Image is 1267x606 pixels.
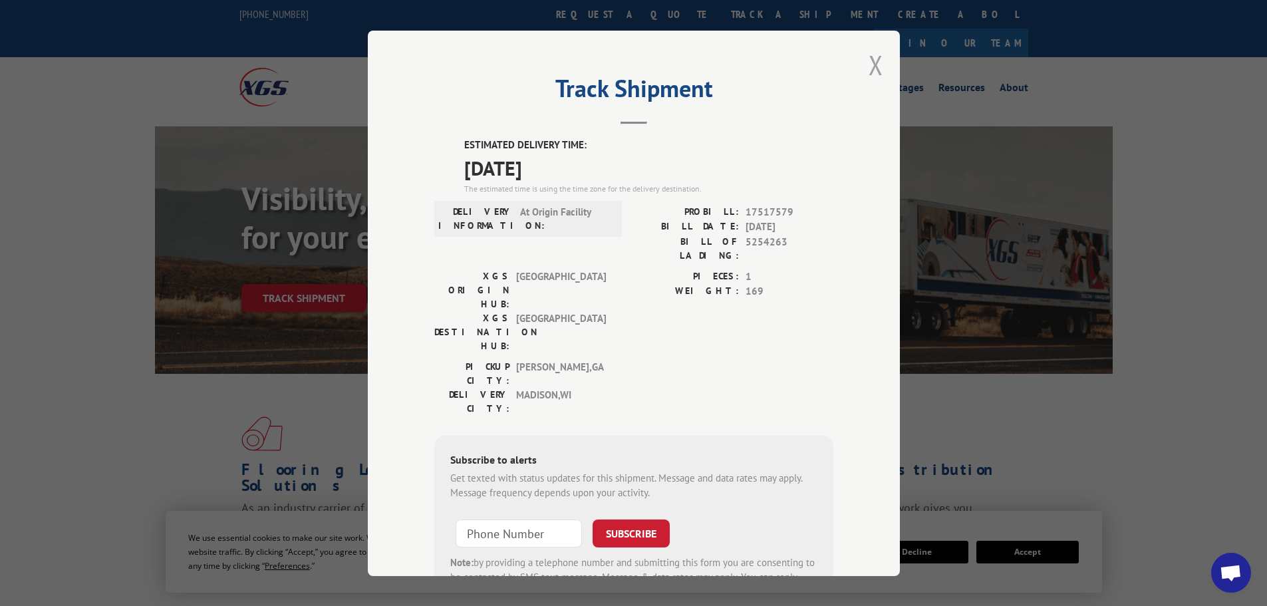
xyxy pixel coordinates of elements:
[434,79,833,104] h2: Track Shipment
[450,555,474,568] strong: Note:
[746,269,833,284] span: 1
[1211,553,1251,593] div: Open chat
[434,359,509,387] label: PICKUP CITY:
[520,204,610,232] span: At Origin Facility
[434,269,509,311] label: XGS ORIGIN HUB:
[869,47,883,82] button: Close modal
[746,234,833,262] span: 5254263
[516,387,606,415] span: MADISON , WI
[450,451,817,470] div: Subscribe to alerts
[516,269,606,311] span: [GEOGRAPHIC_DATA]
[593,519,670,547] button: SUBSCRIBE
[464,152,833,182] span: [DATE]
[634,204,739,220] label: PROBILL:
[438,204,513,232] label: DELIVERY INFORMATION:
[634,269,739,284] label: PIECES:
[434,311,509,353] label: XGS DESTINATION HUB:
[634,220,739,235] label: BILL DATE:
[464,138,833,153] label: ESTIMATED DELIVERY TIME:
[456,519,582,547] input: Phone Number
[450,470,817,500] div: Get texted with status updates for this shipment. Message and data rates may apply. Message frequ...
[746,204,833,220] span: 17517579
[464,182,833,194] div: The estimated time is using the time zone for the delivery destination.
[516,359,606,387] span: [PERSON_NAME] , GA
[516,311,606,353] span: [GEOGRAPHIC_DATA]
[634,234,739,262] label: BILL OF LADING:
[634,284,739,299] label: WEIGHT:
[434,387,509,415] label: DELIVERY CITY:
[746,220,833,235] span: [DATE]
[450,555,817,600] div: by providing a telephone number and submitting this form you are consenting to be contacted by SM...
[746,284,833,299] span: 169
